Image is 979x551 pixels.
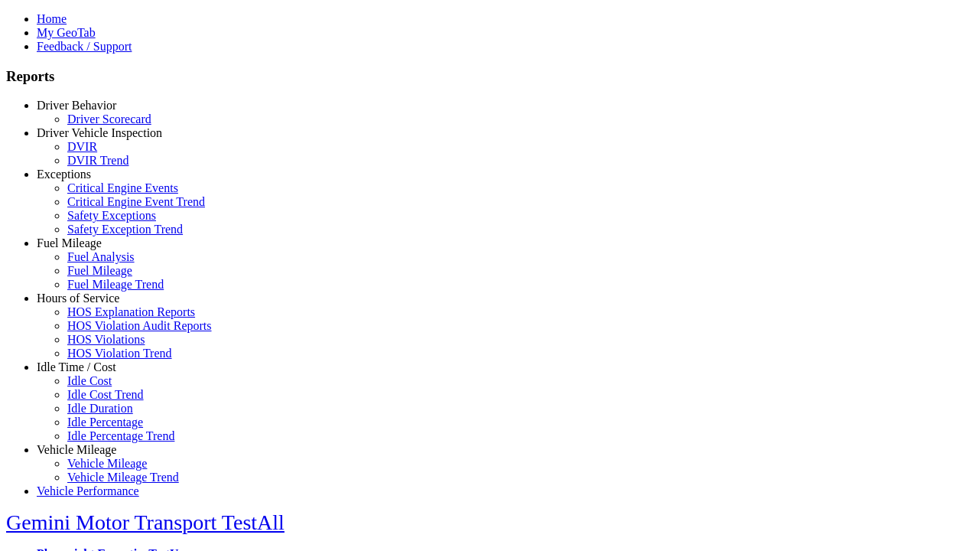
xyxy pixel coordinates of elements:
[37,99,116,112] a: Driver Behavior
[67,402,133,415] a: Idle Duration
[67,264,132,277] a: Fuel Mileage
[6,68,973,85] h3: Reports
[37,360,116,373] a: Idle Time / Cost
[67,305,195,318] a: HOS Explanation Reports
[37,26,96,39] a: My GeoTab
[67,429,174,442] a: Idle Percentage Trend
[67,457,147,470] a: Vehicle Mileage
[67,374,112,387] a: Idle Cost
[67,209,156,222] a: Safety Exceptions
[67,154,128,167] a: DVIR Trend
[67,278,164,291] a: Fuel Mileage Trend
[37,126,162,139] a: Driver Vehicle Inspection
[67,140,97,153] a: DVIR
[37,12,67,25] a: Home
[6,510,285,534] a: Gemini Motor Transport TestAll
[67,471,179,484] a: Vehicle Mileage Trend
[67,250,135,263] a: Fuel Analysis
[67,112,151,126] a: Driver Scorecard
[67,195,205,208] a: Critical Engine Event Trend
[67,181,178,194] a: Critical Engine Events
[37,40,132,53] a: Feedback / Support
[37,484,139,497] a: Vehicle Performance
[67,223,183,236] a: Safety Exception Trend
[67,388,144,401] a: Idle Cost Trend
[37,292,119,305] a: Hours of Service
[67,333,145,346] a: HOS Violations
[67,319,212,332] a: HOS Violation Audit Reports
[37,168,91,181] a: Exceptions
[37,236,102,249] a: Fuel Mileage
[67,416,143,429] a: Idle Percentage
[67,347,172,360] a: HOS Violation Trend
[37,443,116,456] a: Vehicle Mileage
